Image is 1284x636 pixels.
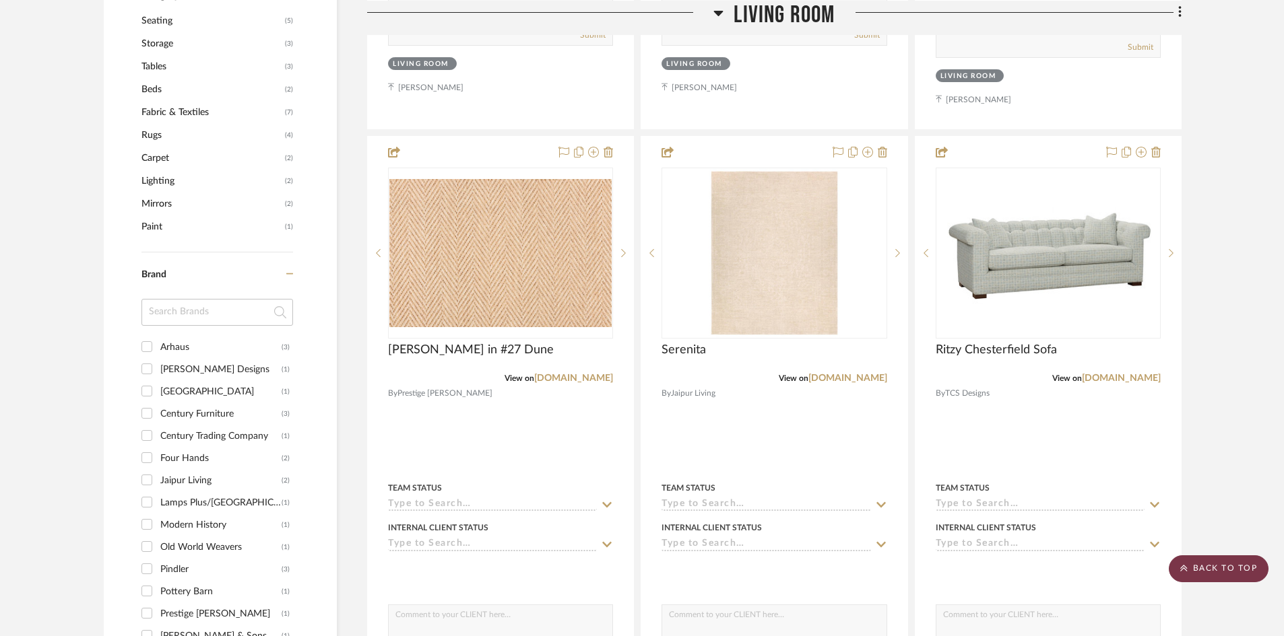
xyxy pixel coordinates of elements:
[397,387,492,400] span: Prestige [PERSON_NAME]
[282,559,290,580] div: (3)
[779,374,808,382] span: View on
[282,448,290,469] div: (2)
[662,482,715,494] div: Team Status
[936,522,1036,534] div: Internal Client Status
[282,581,290,602] div: (1)
[388,538,597,551] input: Type to Search…
[285,170,293,192] span: (2)
[282,359,290,380] div: (1)
[160,403,282,425] div: Century Furniture
[936,343,1057,357] span: Ritzy Chesterfield Sofa
[945,387,990,400] span: TCS Designs
[854,29,880,41] button: Submit
[282,381,290,402] div: (1)
[940,71,996,81] div: Living Room
[141,124,282,147] span: Rugs
[285,10,293,32] span: (5)
[662,522,762,534] div: Internal Client Status
[388,499,597,511] input: Type to Search…
[282,425,290,447] div: (1)
[936,538,1145,551] input: Type to Search…
[141,170,282,192] span: Lighting
[160,603,282,625] div: Prestige [PERSON_NAME]
[388,522,488,534] div: Internal Client Status
[160,514,282,536] div: Modern History
[1082,374,1161,383] a: [DOMAIN_NAME]
[388,387,397,400] span: By
[936,387,945,400] span: By
[160,492,282,514] div: Lamps Plus/[GEOGRAPHIC_DATA]
[160,470,282,491] div: Jaipur Living
[160,536,282,558] div: Old World Weavers
[1128,41,1153,53] button: Submit
[141,299,293,326] input: Search Brands
[285,79,293,100] span: (2)
[141,270,166,279] span: Brand
[534,374,613,383] a: [DOMAIN_NAME]
[141,147,282,170] span: Carpet
[141,9,282,32] span: Seating
[160,359,282,380] div: [PERSON_NAME] Designs
[285,102,293,123] span: (7)
[282,337,290,358] div: (3)
[388,343,554,357] span: [PERSON_NAME] in #27 Dune
[282,470,290,491] div: (2)
[141,215,282,238] span: Paint
[936,499,1145,511] input: Type to Search…
[282,536,290,558] div: (1)
[285,193,293,215] span: (2)
[1052,374,1082,382] span: View on
[580,29,606,41] button: Submit
[662,499,870,511] input: Type to Search…
[937,197,1159,309] img: Ritzy Chesterfield Sofa
[505,374,534,382] span: View on
[808,374,887,383] a: [DOMAIN_NAME]
[282,403,290,425] div: (3)
[141,101,282,124] span: Fabric & Textiles
[141,55,282,78] span: Tables
[141,78,282,101] span: Beds
[393,59,449,69] div: Living Room
[936,482,990,494] div: Team Status
[160,448,282,469] div: Four Hands
[709,169,840,337] img: Serenita
[160,337,282,358] div: Arhaus
[160,381,282,402] div: [GEOGRAPHIC_DATA]
[282,603,290,625] div: (1)
[285,33,293,55] span: (3)
[662,343,706,357] span: Serenita
[160,425,282,447] div: Century Trading Company
[285,147,293,169] span: (2)
[662,538,870,551] input: Type to Search…
[1169,555,1269,582] scroll-to-top-button: BACK TO TOP
[141,192,282,215] span: Mirrors
[160,581,282,602] div: Pottery Barn
[285,216,293,238] span: (1)
[285,56,293,77] span: (3)
[389,179,612,327] img: Arlen in #27 Dune
[160,559,282,580] div: Pindler
[671,387,715,400] span: Jaipur Living
[282,514,290,536] div: (1)
[666,59,722,69] div: Living Room
[388,482,442,494] div: Team Status
[285,125,293,146] span: (4)
[141,32,282,55] span: Storage
[282,492,290,514] div: (1)
[662,387,671,400] span: By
